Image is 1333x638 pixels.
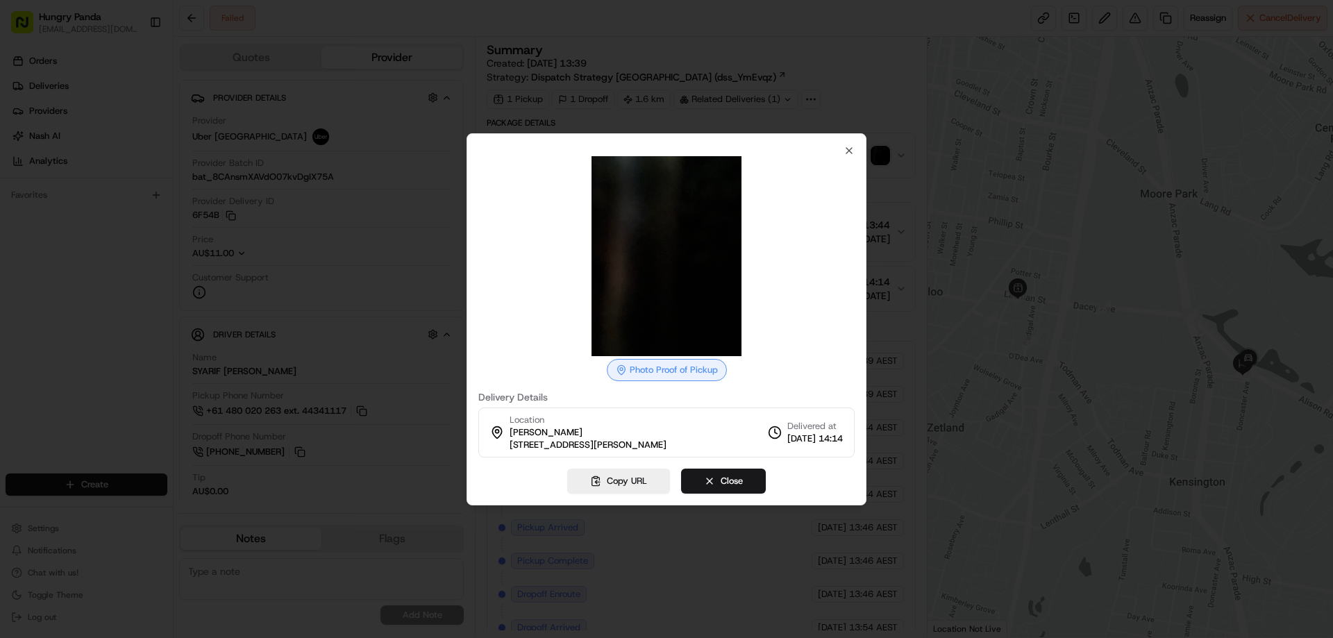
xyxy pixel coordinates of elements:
[510,414,544,426] span: Location
[607,359,727,381] div: Photo Proof of Pickup
[567,156,766,356] img: photo_proof_of_pickup image
[567,469,670,494] button: Copy URL
[681,469,766,494] button: Close
[787,433,843,445] span: [DATE] 14:14
[510,439,666,451] span: [STREET_ADDRESS][PERSON_NAME]
[787,420,843,433] span: Delivered at
[478,392,855,402] label: Delivery Details
[510,426,582,439] span: [PERSON_NAME]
